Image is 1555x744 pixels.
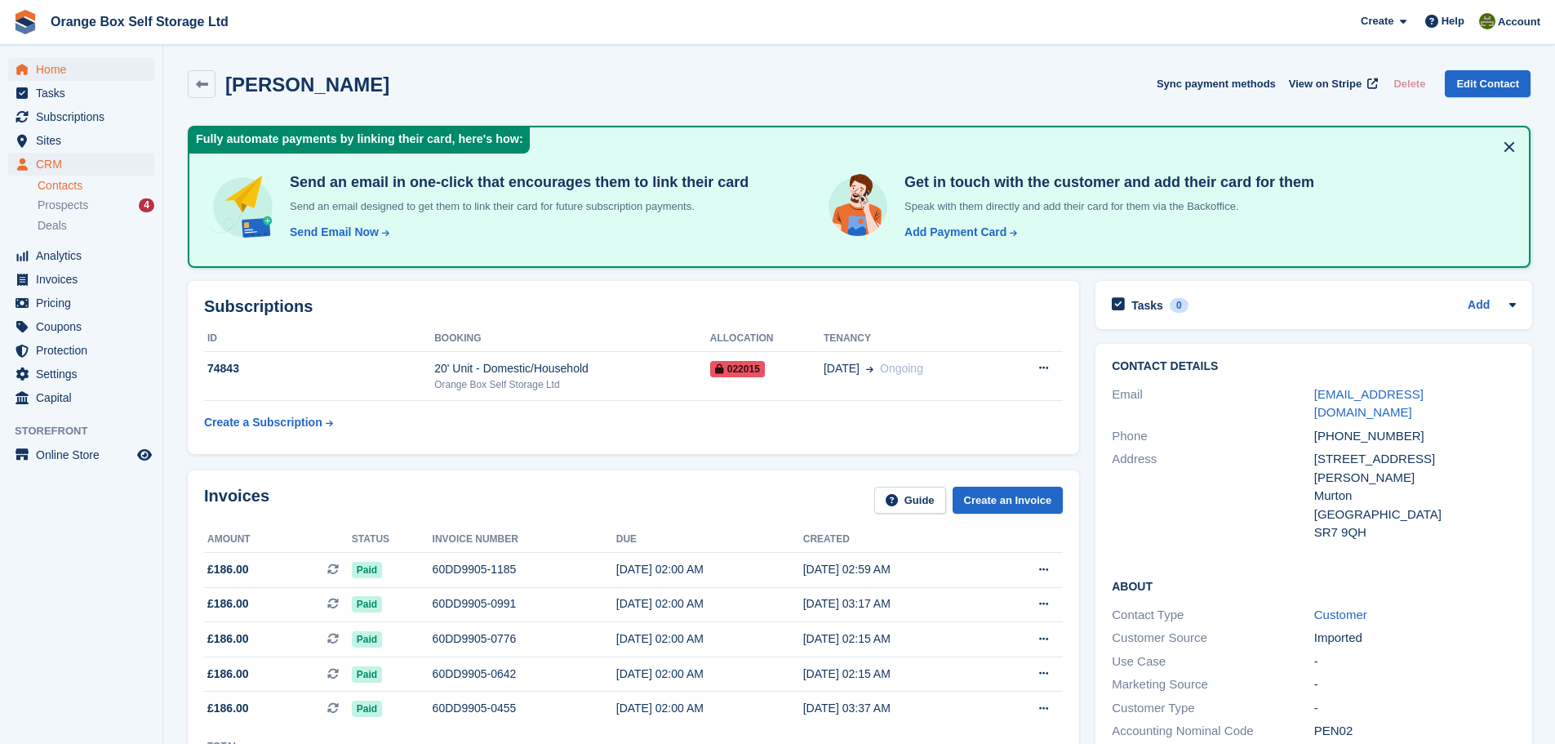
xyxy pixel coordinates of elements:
[8,443,154,466] a: menu
[1361,13,1393,29] span: Create
[8,129,154,152] a: menu
[1314,699,1516,718] div: -
[710,361,765,377] span: 022015
[290,224,379,241] div: Send Email Now
[1112,450,1313,542] div: Address
[1314,629,1516,648] div: Imported
[36,244,134,267] span: Analytics
[283,198,749,215] p: Send an email designed to get them to link their card for future subscription payments.
[207,666,249,683] span: £186.00
[8,339,154,362] a: menu
[1314,487,1516,506] div: Murton
[898,173,1314,192] h4: Get in touch with the customer and add their card for them
[1314,722,1516,741] div: PEN02
[207,561,249,578] span: £186.00
[433,595,616,613] div: 60DD9905-0991
[1442,13,1464,29] span: Help
[1112,577,1516,594] h2: About
[1498,14,1540,30] span: Account
[616,700,803,717] div: [DATE] 02:00 AM
[8,244,154,267] a: menu
[434,360,710,377] div: 20' Unit - Domestic/Household
[139,198,154,212] div: 4
[352,666,382,683] span: Paid
[8,153,154,176] a: menu
[874,487,946,514] a: Guide
[1282,70,1381,97] a: View on Stripe
[616,666,803,683] div: [DATE] 02:00 AM
[616,595,803,613] div: [DATE] 02:00 AM
[38,197,154,214] a: Prospects 4
[38,218,67,234] span: Deals
[1131,298,1163,313] h2: Tasks
[1112,427,1313,446] div: Phone
[135,445,154,465] a: Preview store
[207,630,249,648] span: £186.00
[803,561,990,578] div: [DATE] 02:59 AM
[207,595,249,613] span: £186.00
[38,198,88,213] span: Prospects
[36,268,134,291] span: Invoices
[189,127,530,154] div: Fully automate payments by linking their card, here's how:
[953,487,1064,514] a: Create an Invoice
[803,595,990,613] div: [DATE] 03:17 AM
[1468,296,1490,315] a: Add
[1314,427,1516,446] div: [PHONE_NUMBER]
[13,10,38,34] img: stora-icon-8386f47178a22dfd0bd8f6a31ec36ba5ce8667c1dd55bd0f319d3a0aa187defe.svg
[824,360,860,377] span: [DATE]
[8,82,154,105] a: menu
[1314,387,1424,420] a: [EMAIL_ADDRESS][DOMAIN_NAME]
[1387,70,1432,97] button: Delete
[616,630,803,648] div: [DATE] 02:00 AM
[433,666,616,683] div: 60DD9905-0642
[1445,70,1531,97] a: Edit Contact
[880,362,923,375] span: Ongoing
[204,487,269,514] h2: Invoices
[803,527,990,553] th: Created
[1112,629,1313,648] div: Customer Source
[36,443,134,466] span: Online Store
[434,326,710,352] th: Booking
[1157,70,1276,97] button: Sync payment methods
[803,666,990,683] div: [DATE] 02:15 AM
[36,105,134,128] span: Subscriptions
[204,297,1063,316] h2: Subscriptions
[8,292,154,314] a: menu
[38,178,154,194] a: Contacts
[616,561,803,578] div: [DATE] 02:00 AM
[207,700,249,717] span: £186.00
[283,173,749,192] h4: Send an email in one-click that encourages them to link their card
[710,326,824,352] th: Allocation
[36,386,134,409] span: Capital
[433,527,616,553] th: Invoice number
[1314,608,1367,621] a: Customer
[1314,450,1516,487] div: [STREET_ADDRESS][PERSON_NAME]
[433,630,616,648] div: 60DD9905-0776
[8,386,154,409] a: menu
[1112,675,1313,694] div: Marketing Source
[352,701,382,717] span: Paid
[44,8,235,35] a: Orange Box Self Storage Ltd
[36,58,134,81] span: Home
[36,315,134,338] span: Coupons
[1112,722,1313,741] div: Accounting Nominal Code
[1112,385,1313,422] div: Email
[8,363,154,385] a: menu
[904,224,1006,241] div: Add Payment Card
[352,562,382,578] span: Paid
[1314,675,1516,694] div: -
[803,630,990,648] div: [DATE] 02:15 AM
[209,173,277,241] img: send-email-b5881ef4c8f827a638e46e229e590028c7e36e3a6c99d2365469aff88783de13.svg
[433,561,616,578] div: 60DD9905-1185
[352,596,382,613] span: Paid
[8,315,154,338] a: menu
[1112,653,1313,671] div: Use Case
[898,224,1019,241] a: Add Payment Card
[36,339,134,362] span: Protection
[1314,653,1516,671] div: -
[1170,298,1188,313] div: 0
[352,631,382,648] span: Paid
[225,74,389,96] h2: [PERSON_NAME]
[38,217,154,234] a: Deals
[616,527,803,553] th: Due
